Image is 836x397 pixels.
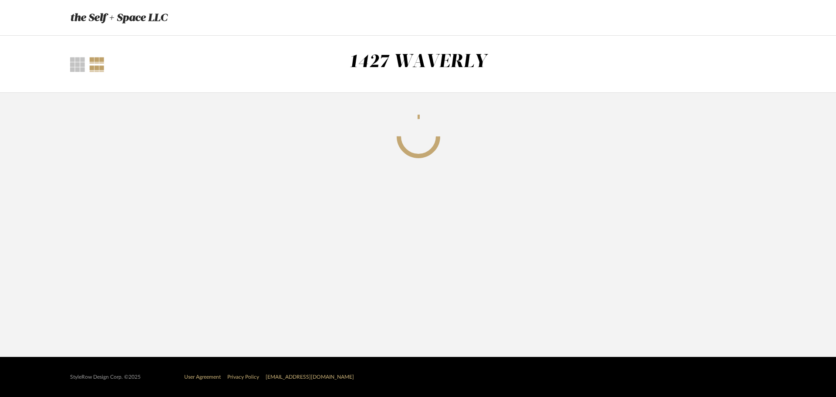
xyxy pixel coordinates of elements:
[350,53,487,71] div: 1427 WAVERLY
[227,374,259,380] a: Privacy Policy
[266,374,354,380] a: [EMAIL_ADDRESS][DOMAIN_NAME]
[70,374,141,380] div: StyleRow Design Corp. ©2025
[184,374,221,380] a: User Agreement
[70,10,167,26] h3: the Self + Space LLC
